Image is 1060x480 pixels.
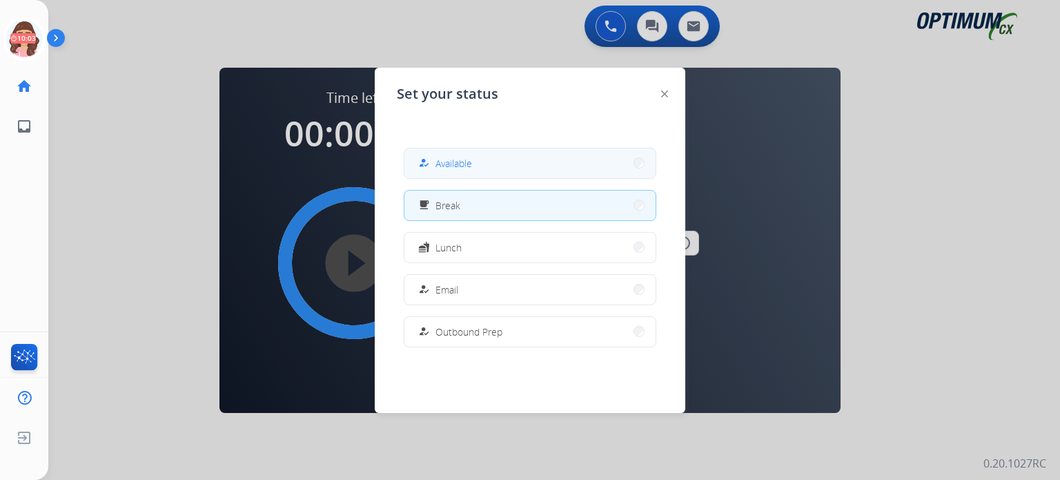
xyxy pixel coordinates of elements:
[404,317,656,347] button: Outbound Prep
[983,455,1046,472] p: 0.20.1027RC
[404,275,656,305] button: Email
[418,284,430,296] mat-icon: how_to_reg
[435,198,460,213] span: Break
[418,326,430,338] mat-icon: how_to_reg
[661,90,668,97] img: close-button
[418,200,430,211] mat-icon: free_breakfast
[418,157,430,169] mat-icon: how_to_reg
[16,118,32,135] mat-icon: inbox
[404,148,656,178] button: Available
[16,78,32,95] mat-icon: home
[404,191,656,220] button: Break
[404,233,656,262] button: Lunch
[435,240,462,255] span: Lunch
[435,282,458,297] span: Email
[418,242,430,253] mat-icon: fastfood
[397,84,498,104] span: Set your status
[435,325,502,339] span: Outbound Prep
[435,156,472,171] span: Available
